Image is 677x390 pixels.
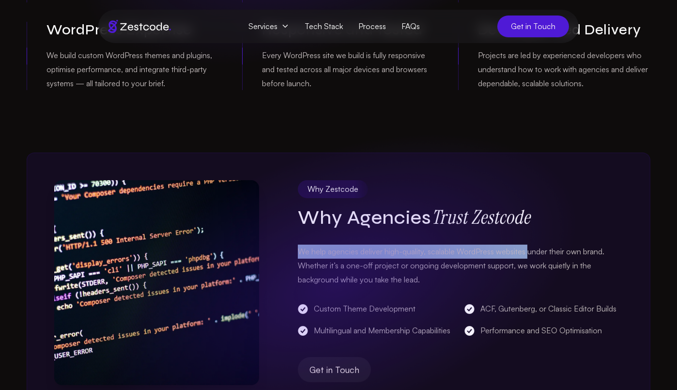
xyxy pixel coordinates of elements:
a: Get in Touch [298,357,371,382]
p: Every WordPress site we build is fully responsive and tested across all major devices and browser... [262,48,434,90]
li: Custom Theme Development [298,302,457,316]
a: Process [351,17,394,35]
h3: Why Agencies [298,205,623,229]
img: icon [54,180,259,385]
p: Projects are led by experienced developers who understand how to work with agencies and deliver d... [478,48,650,90]
img: Brand logo of zestcode digital [108,20,171,33]
li: ACF, Gutenberg, or Classic Editor Builds [464,302,623,316]
a: Get in Touch [497,16,569,37]
span: Get in Touch [309,363,359,376]
span: Services [241,17,297,35]
p: We build custom WordPress themes and plugins, optimise performance, and integrate third-party sys... [46,48,219,90]
strong: Trust Zestcode [431,204,530,229]
div: Why Zestcode [298,180,368,198]
a: Tech Stack [297,17,351,35]
li: Performance and SEO Optimisation [464,324,623,338]
a: FAQs [394,17,428,35]
p: We help agencies deliver high-quality, scalable WordPress websites under their own brand. Whether... [298,245,623,286]
li: Multilingual and Membership Capabilities [298,324,457,338]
